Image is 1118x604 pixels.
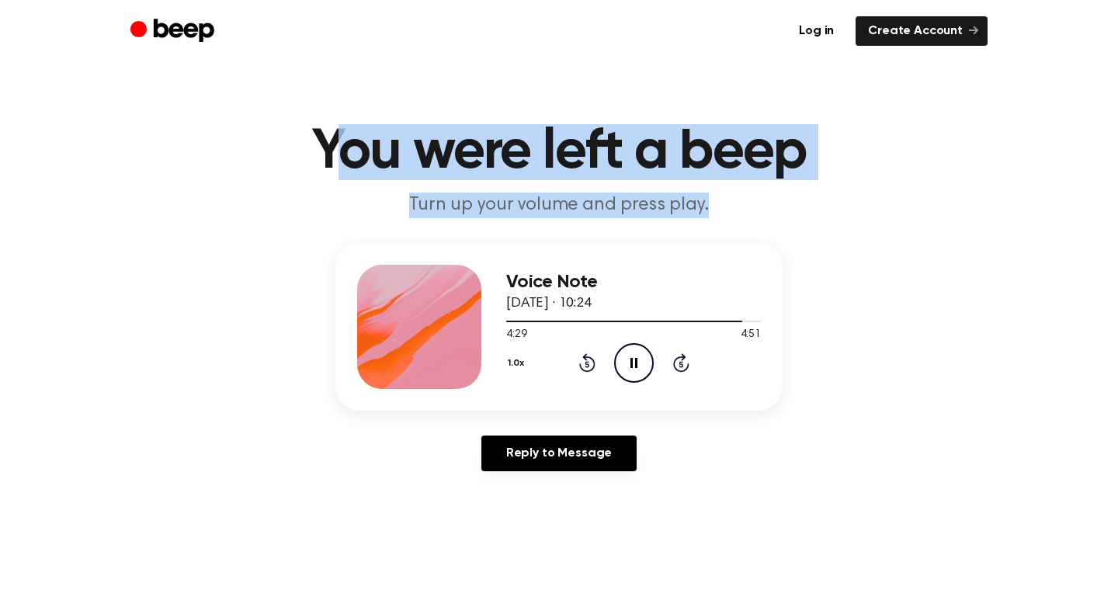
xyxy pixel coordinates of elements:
[481,436,637,471] a: Reply to Message
[161,124,957,180] h1: You were left a beep
[130,16,218,47] a: Beep
[786,16,846,46] a: Log in
[856,16,988,46] a: Create Account
[506,272,761,293] h3: Voice Note
[506,327,526,343] span: 4:29
[261,193,857,218] p: Turn up your volume and press play.
[506,350,530,377] button: 1.0x
[506,297,592,311] span: [DATE] · 10:24
[741,327,761,343] span: 4:51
